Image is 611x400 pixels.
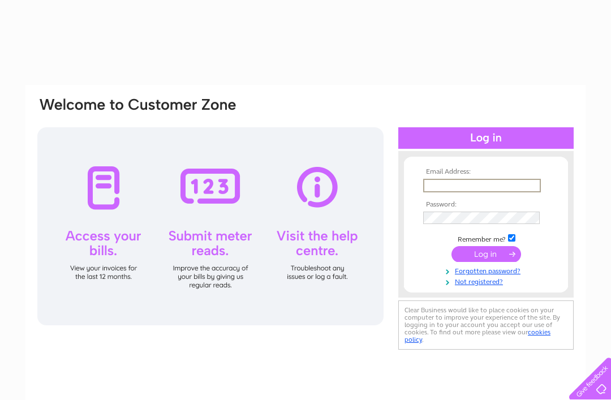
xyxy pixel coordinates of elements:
[420,168,552,176] th: Email Address:
[420,233,552,244] td: Remember me?
[405,328,550,343] a: cookies policy
[420,201,552,209] th: Password:
[423,276,552,286] a: Not registered?
[451,246,521,262] input: Submit
[423,265,552,276] a: Forgotten password?
[398,300,574,350] div: Clear Business would like to place cookies on your computer to improve your experience of the sit...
